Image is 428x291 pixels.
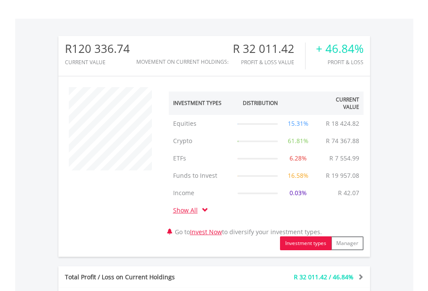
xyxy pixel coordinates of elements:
[315,92,364,115] th: Current Value
[233,43,305,55] div: R 32 011.42
[316,43,364,55] div: + 46.84%
[162,83,370,250] div: Go to to diversify your investment types.
[233,59,305,65] div: Profit & Loss Value
[169,115,234,132] td: Equities
[282,167,315,184] td: 16.58%
[58,273,240,281] div: Total Profit / Loss on Current Holdings
[282,115,315,132] td: 15.31%
[280,236,331,250] button: Investment types
[65,43,130,55] div: R120 336.74
[136,59,228,65] div: Movement on Current Holdings:
[331,236,364,250] button: Manager
[322,132,364,150] td: R 74 367.88
[325,150,364,167] td: R 7 554.99
[190,228,222,236] a: Invest Now
[316,59,364,65] div: Profit & Loss
[322,167,364,184] td: R 19 957.08
[169,92,234,115] th: Investment Types
[169,184,234,202] td: Income
[282,184,315,202] td: 0.03%
[169,167,234,184] td: Funds to Invest
[169,132,234,150] td: Crypto
[243,99,278,107] div: Distribution
[334,184,364,202] td: R 42.07
[65,59,130,65] div: CURRENT VALUE
[173,206,202,214] a: Show All
[294,273,354,281] span: R 32 011.42 / 46.84%
[282,150,315,167] td: 6.28%
[169,150,234,167] td: ETFs
[322,115,364,132] td: R 18 424.82
[282,132,315,150] td: 61.81%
